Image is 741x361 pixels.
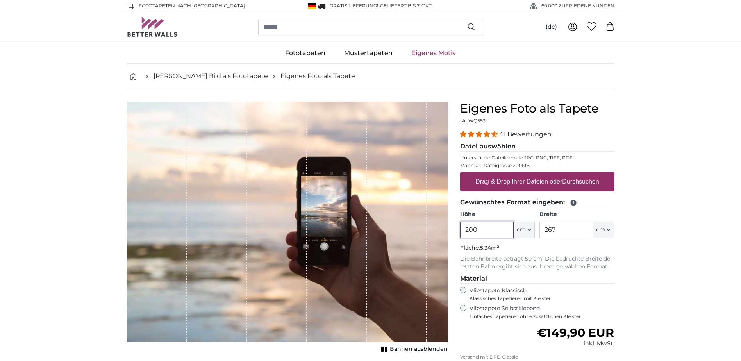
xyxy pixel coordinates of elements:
[402,43,465,63] a: Eigenes Motiv
[480,244,499,251] span: 5.34m²
[139,2,245,9] span: Fototapeten nach [GEOGRAPHIC_DATA]
[460,118,486,123] span: Nr. WQ553
[379,344,448,355] button: Bahnen ausblenden
[380,3,433,9] span: Geliefert bis 7. Okt.
[537,325,614,340] span: €149,90 EUR
[460,163,614,169] p: Maximale Dateigrösse 200MB.
[280,71,355,81] a: Eigenes Foto als Tapete
[593,222,614,238] button: cm
[537,340,614,348] div: inkl. MwSt.
[514,222,535,238] button: cm
[470,295,608,302] span: Klassisches Tapezieren mit Kleister
[276,43,335,63] a: Fototapeten
[335,43,402,63] a: Mustertapeten
[562,178,599,185] u: Durchsuchen
[127,64,614,89] nav: breadcrumbs
[460,130,499,138] span: 4.39 stars
[308,3,316,9] img: Deutschland
[470,313,614,320] span: Einfaches Tapezieren ohne zusätzlichen Kleister
[154,71,268,81] a: [PERSON_NAME] Bild als Fototapete
[596,226,605,234] span: cm
[460,102,614,116] h1: Eigenes Foto als Tapete
[499,130,552,138] span: 41 Bewertungen
[127,102,448,355] div: 1 of 1
[541,2,614,9] span: 60'000 ZUFRIEDENE KUNDEN
[460,142,614,152] legend: Datei auswählen
[127,17,178,37] img: Betterwalls
[460,198,614,207] legend: Gewünschtes Format eingeben:
[460,244,614,252] p: Fläche:
[330,3,378,9] span: GRATIS Lieferung!
[460,255,614,271] p: Die Bahnbreite beträgt 50 cm. Die bedruckte Breite der letzten Bahn ergibt sich aus Ihrem gewählt...
[539,20,563,34] button: (de)
[470,305,614,320] label: Vliestapete Selbstklebend
[460,354,614,360] p: Versand mit DPD Classic
[460,155,614,161] p: Unterstützte Dateiformate JPG, PNG, TIFF, PDF.
[460,211,535,218] label: Höhe
[390,345,448,353] span: Bahnen ausblenden
[460,274,614,284] legend: Material
[378,3,433,9] span: -
[539,211,614,218] label: Breite
[472,174,602,189] label: Drag & Drop Ihrer Dateien oder
[470,287,608,302] label: Vliestapete Klassisch
[517,226,526,234] span: cm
